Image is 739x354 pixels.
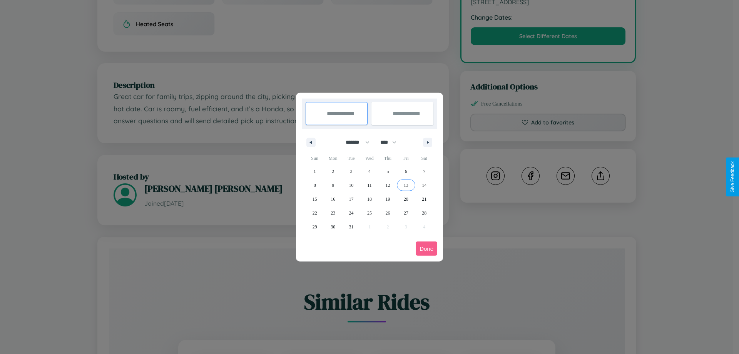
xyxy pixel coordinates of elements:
span: 6 [405,164,407,178]
button: 1 [306,164,324,178]
span: 11 [367,178,372,192]
button: 11 [360,178,378,192]
span: 25 [367,206,372,220]
span: 15 [313,192,317,206]
span: 4 [368,164,371,178]
button: 14 [415,178,433,192]
span: 31 [349,220,354,234]
span: 13 [404,178,408,192]
button: 9 [324,178,342,192]
button: 22 [306,206,324,220]
button: 24 [342,206,360,220]
span: 16 [331,192,335,206]
span: 12 [385,178,390,192]
button: 26 [379,206,397,220]
button: 6 [397,164,415,178]
span: 29 [313,220,317,234]
span: 21 [422,192,426,206]
div: Give Feedback [730,161,735,193]
span: 30 [331,220,335,234]
span: 1 [314,164,316,178]
button: 23 [324,206,342,220]
span: 10 [349,178,354,192]
button: 25 [360,206,378,220]
button: 19 [379,192,397,206]
button: 12 [379,178,397,192]
button: Done [416,242,437,256]
span: 19 [385,192,390,206]
span: 2 [332,164,334,178]
span: 7 [423,164,425,178]
button: 3 [342,164,360,178]
button: 30 [324,220,342,234]
span: 26 [385,206,390,220]
button: 7 [415,164,433,178]
span: Wed [360,152,378,164]
span: 18 [367,192,372,206]
button: 28 [415,206,433,220]
button: 16 [324,192,342,206]
span: 24 [349,206,354,220]
span: Sat [415,152,433,164]
button: 4 [360,164,378,178]
button: 13 [397,178,415,192]
button: 10 [342,178,360,192]
span: 3 [350,164,353,178]
button: 18 [360,192,378,206]
span: 22 [313,206,317,220]
span: Tue [342,152,360,164]
span: 5 [386,164,389,178]
button: 20 [397,192,415,206]
button: 27 [397,206,415,220]
button: 8 [306,178,324,192]
span: 23 [331,206,335,220]
button: 31 [342,220,360,234]
span: 9 [332,178,334,192]
span: Mon [324,152,342,164]
span: 8 [314,178,316,192]
span: Thu [379,152,397,164]
span: 28 [422,206,426,220]
button: 29 [306,220,324,234]
button: 2 [324,164,342,178]
span: 17 [349,192,354,206]
span: Sun [306,152,324,164]
button: 15 [306,192,324,206]
span: Fri [397,152,415,164]
span: 20 [404,192,408,206]
button: 5 [379,164,397,178]
button: 21 [415,192,433,206]
button: 17 [342,192,360,206]
span: 14 [422,178,426,192]
span: 27 [404,206,408,220]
